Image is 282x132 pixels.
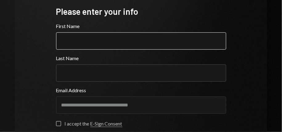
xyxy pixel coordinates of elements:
[56,121,61,126] button: I accept the E-Sign Consent
[56,87,226,94] label: Email Address
[65,120,122,127] div: I accept the
[90,121,122,127] a: E-Sign Consent
[56,55,226,62] label: Last Name
[56,23,226,30] label: First Name
[56,6,226,18] div: Please enter your info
